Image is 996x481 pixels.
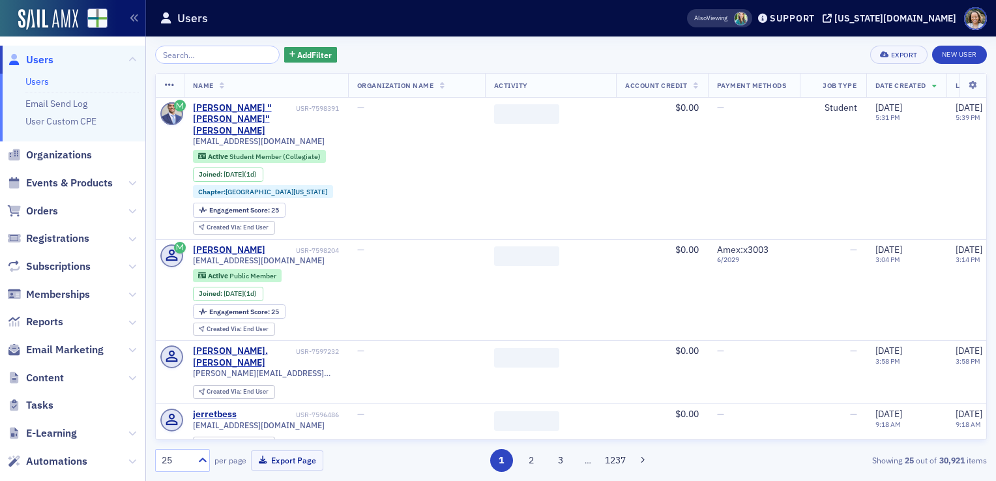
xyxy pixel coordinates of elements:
[891,51,918,59] div: Export
[875,345,902,357] span: [DATE]
[224,289,244,298] span: [DATE]
[229,152,321,161] span: Student Member (Collegiate)
[734,12,748,25] span: Helen Oglesby
[208,152,229,161] span: Active
[7,204,58,218] a: Orders
[229,271,276,280] span: Public Member
[209,207,279,214] div: 25
[193,323,275,336] div: Created Via: End User
[193,420,325,430] span: [EMAIL_ADDRESS][DOMAIN_NAME]
[494,246,559,266] span: ‌
[870,46,927,64] button: Export
[7,371,64,385] a: Content
[357,408,364,420] span: —
[25,98,87,109] a: Email Send Log
[193,244,265,256] a: [PERSON_NAME]
[193,304,286,319] div: Engagement Score: 25
[193,269,282,282] div: Active: Active: Public Member
[717,102,724,113] span: —
[198,187,226,196] span: Chapter :
[78,8,108,31] a: View Homepage
[193,102,294,137] a: [PERSON_NAME] "[PERSON_NAME]" [PERSON_NAME]
[224,289,257,298] div: (1d)
[675,408,699,420] span: $0.00
[823,14,961,23] button: [US_STATE][DOMAIN_NAME]
[937,454,967,466] strong: 30,921
[956,420,981,429] time: 9:18 AM
[549,449,572,472] button: 3
[26,454,87,469] span: Automations
[26,315,63,329] span: Reports
[694,14,707,22] div: Also
[199,170,224,179] span: Joined :
[932,46,987,64] a: New User
[209,308,279,315] div: 25
[956,357,980,366] time: 3:58 PM
[207,223,243,231] span: Created Via :
[717,244,769,255] span: Amex : x3003
[494,411,559,431] span: ‌
[18,9,78,30] a: SailAMX
[7,454,87,469] a: Automations
[834,12,956,24] div: [US_STATE][DOMAIN_NAME]
[7,53,53,67] a: Users
[162,454,190,467] div: 25
[207,224,269,231] div: End User
[875,408,902,420] span: [DATE]
[956,345,982,357] span: [DATE]
[357,102,364,113] span: —
[198,152,320,160] a: Active Student Member (Collegiate)
[193,221,275,235] div: Created Via: End User
[809,102,857,114] div: Student
[717,345,724,357] span: —
[26,398,53,413] span: Tasks
[875,357,900,366] time: 3:58 PM
[7,426,77,441] a: E-Learning
[579,454,597,466] span: …
[956,255,980,264] time: 3:14 PM
[875,81,926,90] span: Date Created
[87,8,108,29] img: SailAMX
[26,287,90,302] span: Memberships
[7,231,89,246] a: Registrations
[717,255,791,264] span: 6 / 2029
[875,102,902,113] span: [DATE]
[675,244,699,255] span: $0.00
[875,244,902,255] span: [DATE]
[207,388,269,396] div: End User
[956,408,982,420] span: [DATE]
[207,326,269,333] div: End User
[875,113,900,122] time: 5:31 PM
[26,426,77,441] span: E-Learning
[296,347,339,356] div: USR-7597232
[207,439,243,447] span: Created Via :
[224,169,244,179] span: [DATE]
[284,47,338,63] button: AddFilter
[193,345,294,368] div: [PERSON_NAME].[PERSON_NAME]
[26,53,53,67] span: Users
[717,408,724,420] span: —
[193,150,327,163] div: Active: Active: Student Member (Collegiate)
[7,343,104,357] a: Email Marketing
[193,136,325,146] span: [EMAIL_ADDRESS][DOMAIN_NAME]
[494,81,528,90] span: Activity
[625,81,687,90] span: Account Credit
[26,371,64,385] span: Content
[850,408,857,420] span: —
[494,104,559,124] span: ‌
[770,12,815,24] div: Support
[902,454,916,466] strong: 25
[193,368,339,378] span: [PERSON_NAME][EMAIL_ADDRESS][DOMAIN_NAME]
[296,104,339,113] div: USR-7598391
[964,7,987,30] span: Profile
[675,345,699,357] span: $0.00
[193,409,237,420] a: jerretbess
[207,325,243,333] span: Created Via :
[7,176,113,190] a: Events & Products
[224,170,257,179] div: (1d)
[694,14,727,23] span: Viewing
[604,449,627,472] button: 1237
[208,271,229,280] span: Active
